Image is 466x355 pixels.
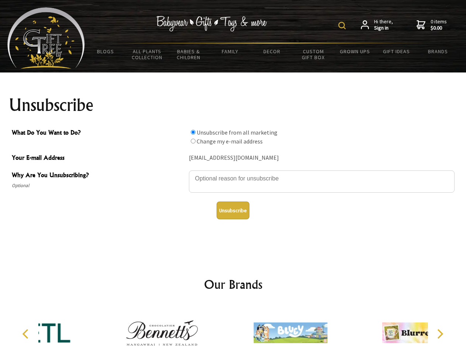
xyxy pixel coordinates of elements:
[127,44,168,65] a: All Plants Collection
[361,18,393,31] a: Hi there,Sign in
[432,326,448,342] button: Next
[15,275,452,293] h2: Our Brands
[374,18,393,31] span: Hi there,
[338,22,346,29] img: product search
[12,153,185,164] span: Your E-mail Address
[191,130,196,135] input: What Do You Want to Do?
[9,96,458,114] h1: Unsubscribe
[293,44,334,65] a: Custom Gift Box
[168,44,210,65] a: Babies & Children
[217,202,249,219] button: Unsubscribe
[431,25,447,31] strong: $0.00
[191,139,196,143] input: What Do You Want to Do?
[197,138,263,145] label: Change my e-mail address
[431,18,447,31] span: 0 items
[417,18,447,31] a: 0 items$0.00
[197,129,277,136] label: Unsubscribe from all marketing
[334,44,376,59] a: Grown Ups
[85,44,127,59] a: BLOGS
[156,16,267,31] img: Babywear - Gifts - Toys & more
[189,170,455,193] textarea: Why Are You Unsubscribing?
[189,152,455,164] div: [EMAIL_ADDRESS][DOMAIN_NAME]
[251,44,293,59] a: Decor
[7,7,85,69] img: Babyware - Gifts - Toys and more...
[12,181,185,190] span: Optional
[210,44,251,59] a: Family
[18,326,35,342] button: Previous
[417,44,459,59] a: Brands
[376,44,417,59] a: Gift Ideas
[12,170,185,181] span: Why Are You Unsubscribing?
[12,128,185,139] span: What Do You Want to Do?
[374,25,393,31] strong: Sign in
